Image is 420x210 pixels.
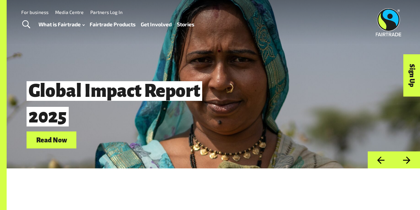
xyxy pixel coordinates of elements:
[394,151,420,168] button: Next
[368,151,394,168] button: Previous
[55,9,84,15] a: Media Centre
[376,8,401,36] img: Fairtrade Australia New Zealand logo
[39,20,85,29] a: What is Fairtrade
[18,16,34,33] a: Toggle Search
[21,9,48,15] a: For business
[27,81,202,126] span: Global Impact Report 2025
[90,20,135,29] a: Fairtrade Products
[90,9,123,15] a: Partners Log In
[141,20,172,29] a: Get Involved
[27,131,76,148] a: Read Now
[177,20,194,29] a: Stories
